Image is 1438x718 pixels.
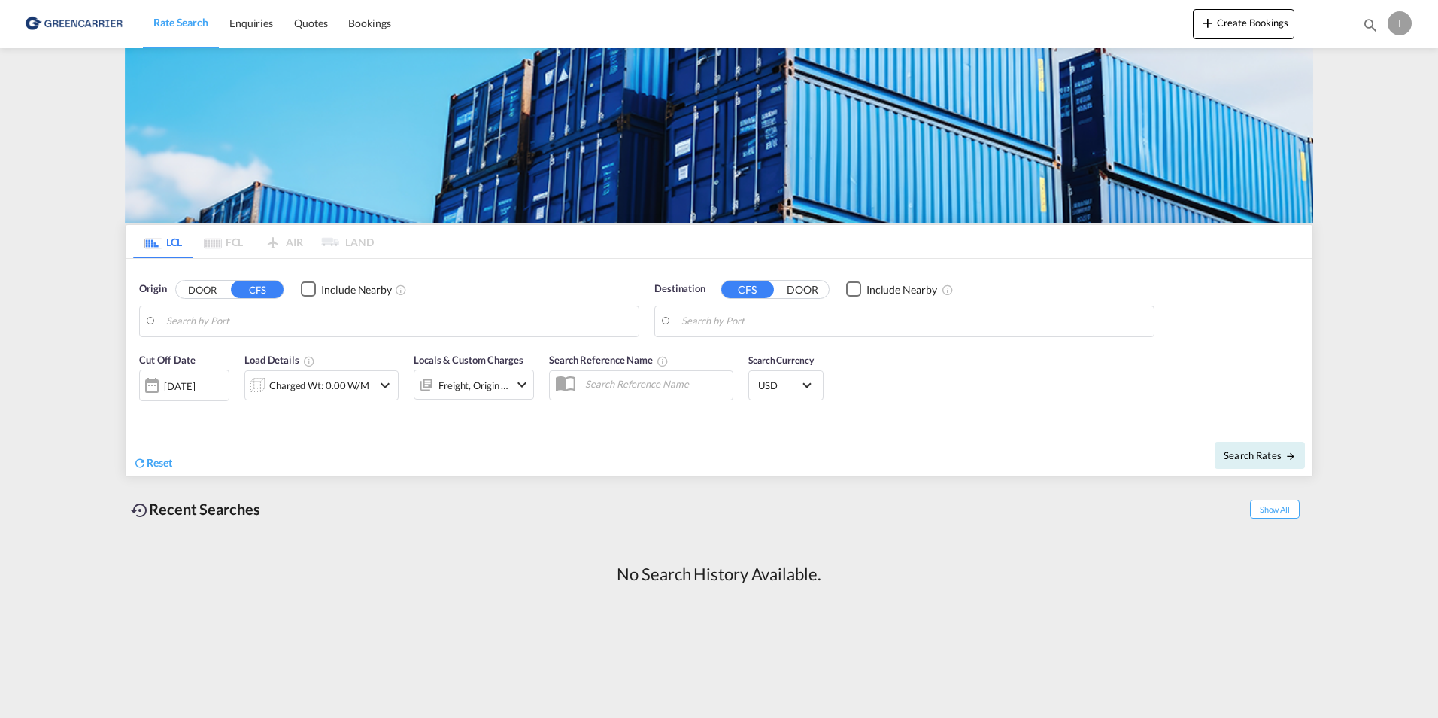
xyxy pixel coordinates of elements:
[942,284,954,296] md-icon: Unchecked: Ignores neighbouring ports when fetching rates.Checked : Includes neighbouring ports w...
[748,354,814,366] span: Search Currency
[1388,11,1412,35] div: I
[549,354,669,366] span: Search Reference Name
[133,225,374,258] md-pagination-wrapper: Use the left and right arrow keys to navigate between tabs
[139,370,229,401] div: [DATE]
[147,456,172,469] span: Reset
[1199,14,1217,32] md-icon: icon-plus 400-fg
[231,281,284,298] button: CFS
[229,17,273,29] span: Enquiries
[1224,449,1296,461] span: Search Rates
[133,456,147,470] md-icon: icon-refresh
[617,563,821,586] div: No Search History Available.
[133,225,193,258] md-tab-item: LCL
[414,354,523,366] span: Locals & Custom Charges
[139,354,196,366] span: Cut Off Date
[125,48,1313,223] img: GreenCarrierFCL_LCL.png
[23,7,124,41] img: b0b18ec08afe11efb1d4932555f5f09d.png
[139,281,166,297] span: Origin
[1215,442,1305,469] button: Search Ratesicon-arrow-right
[654,281,705,297] span: Destination
[681,310,1146,333] input: Search by Port
[303,355,315,367] md-icon: Chargeable Weight
[164,379,195,393] div: [DATE]
[1285,451,1296,461] md-icon: icon-arrow-right
[414,370,534,400] div: Freight Origin Destinationicon-chevron-down
[269,375,369,396] div: Charged Wt: 0.00 W/M
[244,370,399,400] div: Charged Wt: 0.00 W/Micon-chevron-down
[176,281,229,298] button: DOOR
[513,376,531,394] md-icon: icon-chevron-down
[721,281,774,298] button: CFS
[578,373,733,395] input: Search Reference Name
[126,259,1312,476] div: Origin DOOR CFS Checkbox No InkUnchecked: Ignores neighbouring ports when fetching rates.Checked ...
[758,379,800,392] span: USD
[866,282,937,297] div: Include Nearby
[131,501,149,519] md-icon: icon-backup-restore
[1193,9,1294,39] button: icon-plus 400-fgCreate Bookings
[757,374,815,396] md-select: Select Currency: $ USDUnited States Dollar
[153,16,208,29] span: Rate Search
[657,355,669,367] md-icon: Your search will be saved by the below given name
[133,455,172,472] div: icon-refreshReset
[1250,500,1300,519] span: Show All
[1362,17,1379,33] md-icon: icon-magnify
[348,17,390,29] span: Bookings
[1362,17,1379,39] div: icon-magnify
[376,376,394,394] md-icon: icon-chevron-down
[294,17,327,29] span: Quotes
[395,284,407,296] md-icon: Unchecked: Ignores neighbouring ports when fetching rates.Checked : Includes neighbouring ports w...
[244,354,315,366] span: Load Details
[321,282,392,297] div: Include Nearby
[776,281,829,298] button: DOOR
[139,400,150,420] md-datepicker: Select
[438,375,509,396] div: Freight Origin Destination
[301,281,392,297] md-checkbox: Checkbox No Ink
[125,492,266,526] div: Recent Searches
[166,310,631,333] input: Search by Port
[846,281,937,297] md-checkbox: Checkbox No Ink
